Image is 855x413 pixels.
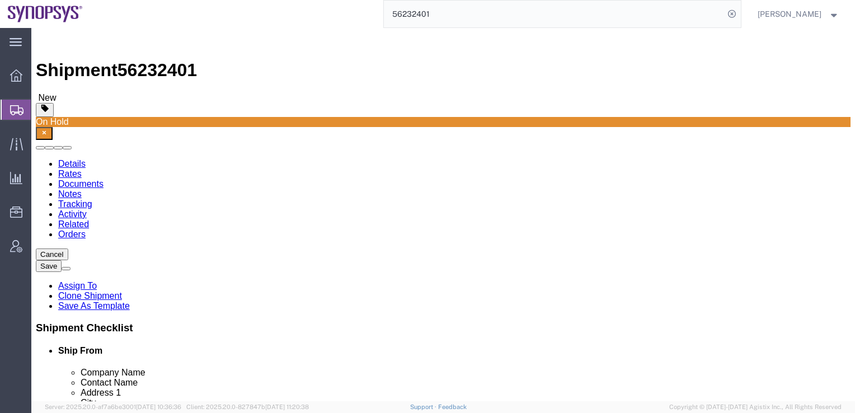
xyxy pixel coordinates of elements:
span: Client: 2025.20.0-827847b [186,403,309,410]
img: logo [8,6,83,22]
span: Susan Sun [758,8,821,20]
span: Server: 2025.20.0-af7a6be3001 [45,403,181,410]
a: Support [410,403,438,410]
input: Search for shipment number, reference number [384,1,724,27]
button: [PERSON_NAME] [757,7,840,21]
a: Feedback [438,403,467,410]
span: [DATE] 11:20:38 [265,403,309,410]
span: [DATE] 10:36:36 [136,403,181,410]
iframe: FS Legacy Container [31,28,855,401]
span: Copyright © [DATE]-[DATE] Agistix Inc., All Rights Reserved [669,402,842,412]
